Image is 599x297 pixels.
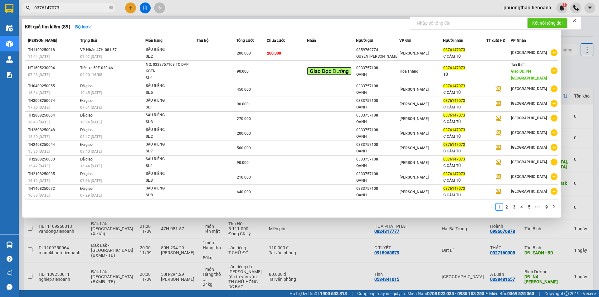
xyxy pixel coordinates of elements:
span: VP Nhận [511,38,526,43]
span: 270.000 [237,117,251,121]
div: SL: 2 [146,53,192,60]
div: SL: 8 [146,192,192,199]
div: SL: 1 [146,75,192,82]
span: plus-circle [551,100,558,107]
span: 07:36 [DATE] [80,179,102,183]
div: SẦU RIÊNG [146,185,192,192]
div: OANH [356,163,399,169]
span: search [26,6,30,10]
span: 16:19 [DATE] [28,179,50,183]
span: Đã giao [80,84,93,88]
img: solution-icon [6,72,13,78]
span: [GEOGRAPHIC_DATA] [511,145,547,150]
span: 14:04 [DATE] [28,55,50,59]
div: SẦU RIÊNG [146,127,192,133]
span: 16:34 [DATE] [28,91,50,95]
span: 07:01 [DATE] [80,105,102,110]
div: C CẨM TÚ [443,148,486,155]
div: HT1605230004 [28,65,78,71]
span: 0376147073 [443,66,465,70]
div: TH2408250044 [28,141,78,148]
span: 90.000 [237,102,249,106]
li: 9 [543,203,550,211]
span: 0376147073 [443,113,465,117]
div: SL: 1 [146,163,192,170]
div: OANH [356,192,399,199]
span: 09:00 - 16/05 [80,73,102,77]
div: 0333757108 [356,112,399,119]
span: plus-circle [551,144,558,151]
span: 16:44 [DATE] [80,164,102,168]
span: VP Gửi [399,38,411,43]
span: 16:54 [DATE] [80,120,102,124]
a: 5 [526,204,533,210]
button: left [488,203,495,211]
div: TH2608250048 [28,127,78,133]
span: [PERSON_NAME] [400,131,429,136]
span: [PERSON_NAME] [400,190,429,194]
div: SL: 7 [146,148,192,155]
div: 0333757108 [356,65,399,71]
div: C CẨM TÚ [443,53,486,60]
div: OANH [356,148,399,155]
span: Thu hộ [197,38,208,43]
span: close-circle [109,5,113,11]
div: SẦU RIÊNG [146,156,192,163]
span: plus-circle [551,159,558,165]
span: Người nhận [443,38,463,43]
div: OANH [356,71,399,78]
input: Tìm tên, số ĐT hoặc mã đơn [34,4,108,11]
span: 16:40 [DATE] [28,120,50,124]
span: 0376147073 [443,157,465,161]
span: Đã giao [80,98,93,103]
span: Đã giao [80,128,93,132]
span: [GEOGRAPHIC_DATA] [511,116,547,120]
div: 0333757108 [356,98,399,104]
li: Previous Page [488,203,495,211]
span: close [572,18,577,22]
span: notification [7,270,12,276]
div: 0333757108 [356,83,399,89]
span: 07:23 [DATE] [28,73,50,77]
div: TH2108250035 [28,171,78,177]
li: Next Page [550,203,558,211]
span: [PERSON_NAME] [28,38,57,43]
span: plus-circle [551,129,558,136]
div: NG: 0333757108 TC DẬP KCTN [146,61,192,75]
span: Đã giao [80,142,93,147]
span: plus-circle [551,188,558,195]
span: 90.000 [237,69,249,74]
span: [PERSON_NAME] [400,117,429,121]
span: question-circle [7,256,12,262]
span: Chưa cước [267,38,285,43]
span: Món hàng [145,38,163,43]
span: 07:29 [DATE] [80,193,102,198]
div: C CẨM TÚ [443,177,486,184]
div: C CẨM TÚ [443,119,486,125]
span: 0376147073 [443,186,465,191]
div: 0333757108 [356,156,399,163]
div: QUYÊN [PERSON_NAME] [356,53,399,60]
li: 5 [525,203,533,211]
div: TÚ [443,71,486,78]
div: 0333757108 [356,127,399,133]
span: 560.000 [237,146,251,150]
a: 3 [511,204,518,210]
span: Giao DĐ: N4 [GEOGRAPHIC_DATA] [511,69,547,80]
span: Đã giao [80,113,93,117]
span: [GEOGRAPHIC_DATA] [511,189,547,194]
div: OANH [356,177,399,184]
div: OANH [356,104,399,111]
div: SL: 3 [146,119,192,126]
button: right [550,203,558,211]
div: TH1408250072 [28,185,78,192]
img: warehouse-icon [6,242,13,248]
strong: Bộ lọc [75,24,92,29]
span: left [490,205,494,208]
span: [GEOGRAPHIC_DATA] [511,50,547,55]
span: TT xuất HĐ [486,38,505,43]
span: Trên xe 50F-029.46 [80,66,113,70]
div: SẦU RIÊNG [146,112,192,119]
span: 210.000 [237,175,251,180]
div: OANH [356,119,399,125]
